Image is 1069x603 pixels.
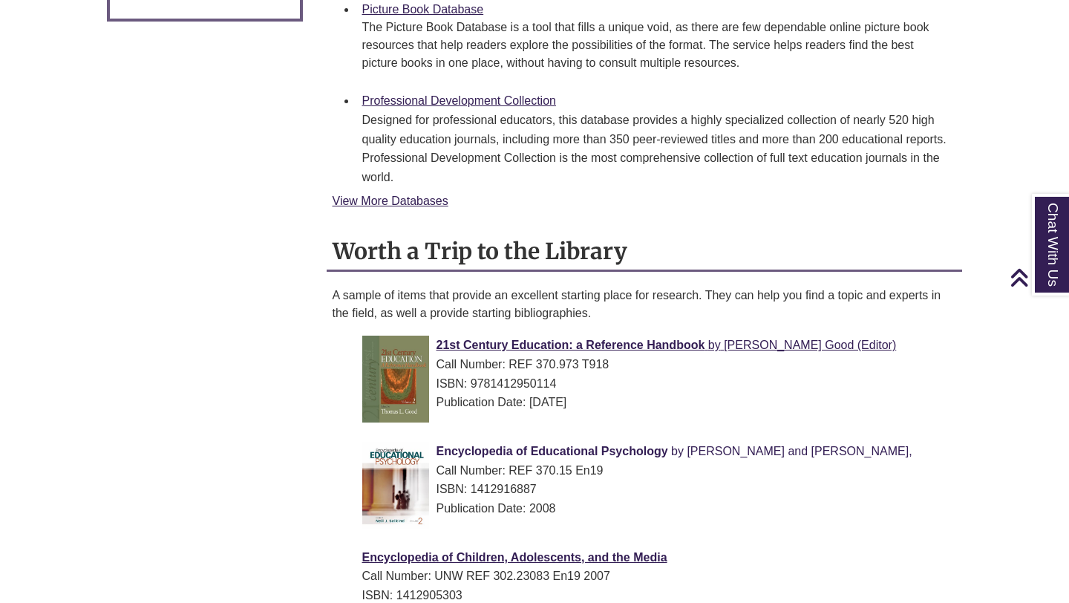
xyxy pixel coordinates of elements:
div: Publication Date: [DATE] [362,393,951,412]
a: Back to Top [1010,267,1065,287]
h2: Worth a Trip to the Library [327,232,963,272]
div: Call Number: UNW REF 302.23083 En19 2007 [362,567,951,586]
a: View More Databases [333,195,448,207]
div: Call Number: REF 370.973 T918 [362,355,951,374]
a: Encyclopedia of Educational Psychology by [PERSON_NAME] and [PERSON_NAME], [437,445,912,457]
div: ISBN: 1412916887 [362,480,951,499]
span: by [708,339,721,351]
span: by [671,445,684,457]
div: Publication Date: 2008 [362,499,951,518]
div: ISBN: 9781412950114 [362,374,951,394]
a: Professional Development Collection [362,94,556,107]
a: Encyclopedia of Children, Adolescents, and the Media [362,551,667,564]
div: Call Number: REF 370.15 En19 [362,461,951,480]
div: Designed for professional educators, this database provides a highly specialized collection of ne... [362,111,951,186]
span: Encyclopedia of Educational Psychology [437,445,668,457]
p: A sample of items that provide an excellent starting place for research. They can help you find a... [333,287,957,322]
a: 21st Century Education: a Reference Handbook by [PERSON_NAME] Good (Editor) [437,339,897,351]
span: [PERSON_NAME] and [PERSON_NAME], [687,445,912,457]
span: 21st Century Education: a Reference Handbook [437,339,705,351]
a: Picture Book Database [362,3,484,16]
p: The Picture Book Database is a tool that fills a unique void, as there are few dependable online ... [362,19,951,72]
span: [PERSON_NAME] Good (Editor) [724,339,896,351]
